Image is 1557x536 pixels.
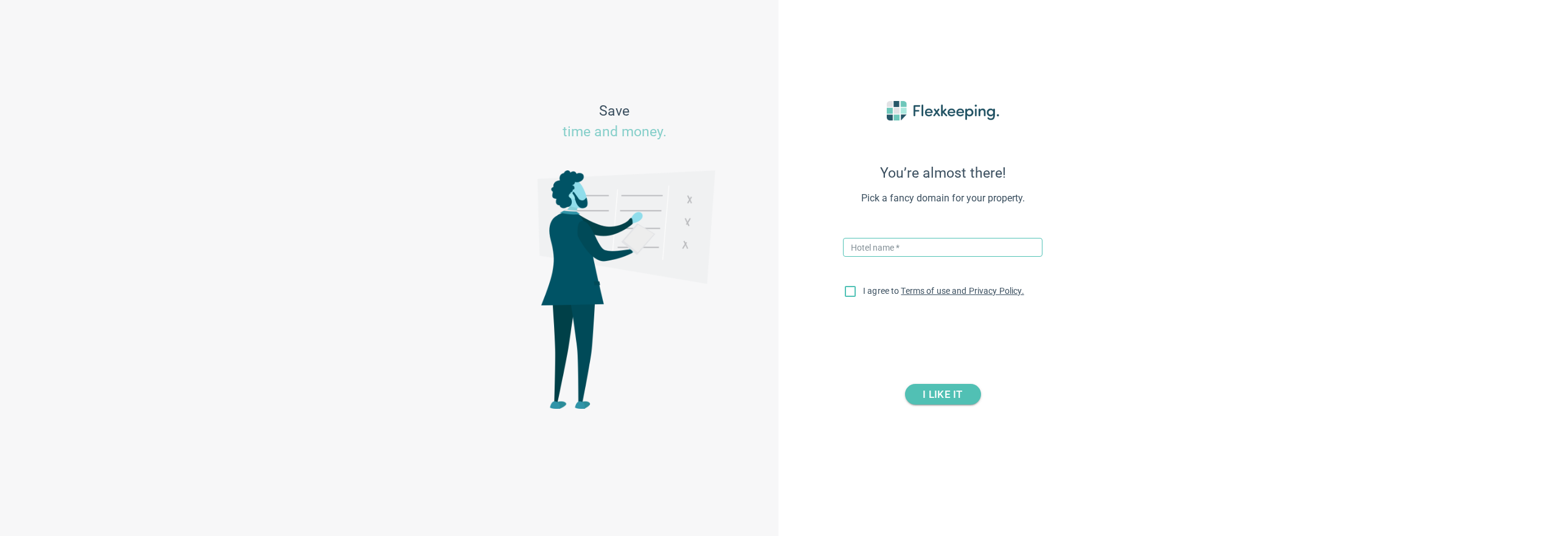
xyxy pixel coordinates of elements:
span: Pick a fancy domain for your property. [809,191,1077,206]
span: I agree to [863,286,1024,296]
span: You’re almost there! [809,165,1077,181]
button: I LIKE IT [905,384,981,405]
a: Terms of use and Privacy Policy. [901,286,1024,296]
span: time and money. [563,124,667,140]
span: I LIKE IT [923,384,962,405]
span: Save [563,101,667,144]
